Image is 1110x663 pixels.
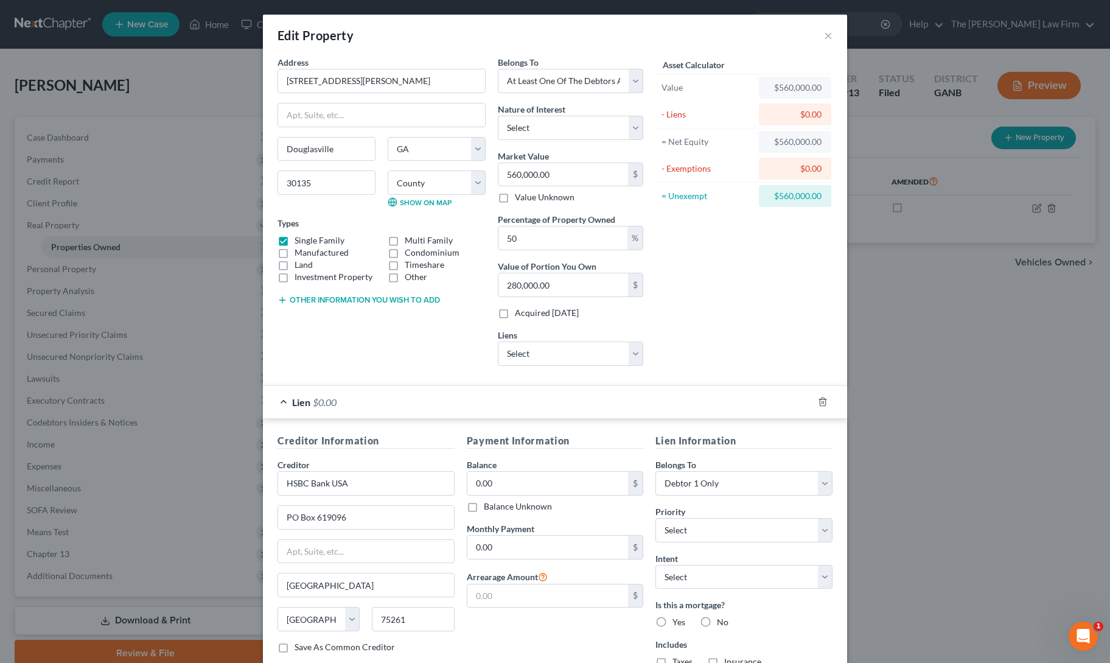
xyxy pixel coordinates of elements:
h5: Creditor Information [277,433,455,449]
div: $0.00 [769,163,822,175]
input: Enter zip... [372,607,454,631]
div: = Unexempt [661,190,753,202]
input: 0.00 [467,536,629,559]
input: Search creditor by name... [277,471,455,496]
div: $0.00 [769,108,822,121]
label: Types [277,217,299,230]
span: Belongs To [498,57,539,68]
input: Enter city... [278,138,375,161]
label: Manufactured [295,247,349,259]
label: Land [295,259,313,271]
label: No [717,616,728,628]
label: Nature of Interest [498,103,565,116]
input: Enter city... [278,574,454,597]
div: Value [661,82,753,94]
label: Investment Property [295,271,372,283]
input: Apt, Suite, etc... [278,540,454,563]
div: $560,000.00 [769,136,822,148]
div: $560,000.00 [769,190,822,202]
div: - Liens [661,108,753,121]
label: Multi Family [405,234,453,247]
div: % [627,226,643,250]
label: Includes [655,638,832,651]
a: Show on Map [388,197,452,207]
div: $ [628,584,643,608]
label: Is this a mortgage? [655,598,832,611]
div: $ [628,273,643,296]
label: Timeshare [405,259,444,271]
input: 0.00 [498,163,628,186]
label: Single Family [295,234,344,247]
label: Value of Portion You Own [498,260,596,273]
h5: Lien Information [655,433,832,449]
input: Enter address... [278,506,454,529]
div: - Exemptions [661,163,753,175]
button: Other information you wish to add [277,295,440,305]
div: = Net Equity [661,136,753,148]
input: Apt, Suite, etc... [278,103,485,127]
input: Enter address... [278,69,485,93]
div: $ [628,536,643,559]
label: Save As Common Creditor [295,641,395,653]
div: Edit Property [277,27,354,44]
iframe: Intercom live chat [1069,622,1098,651]
input: Enter zip... [277,170,375,195]
label: Market Value [498,150,549,163]
label: Percentage of Property Owned [498,213,615,226]
label: Liens [498,329,517,342]
label: Arrearage Amount [467,569,548,584]
label: Monthly Payment [467,522,534,535]
span: Creditor [277,460,310,470]
label: Asset Calculator [663,58,725,71]
div: $560,000.00 [769,82,822,94]
input: 0.00 [467,584,629,608]
h5: Payment Information [467,433,644,449]
label: Balance [467,458,497,471]
input: 0.00 [498,273,628,296]
label: Intent [655,552,678,565]
span: Address [277,57,309,68]
div: $ [628,472,643,495]
span: Lien [292,396,310,408]
span: Belongs To [655,460,696,470]
label: Condominium [405,247,459,259]
label: Other [405,271,427,283]
input: 0.00 [467,472,629,495]
div: $ [628,163,643,186]
label: Acquired [DATE] [515,307,579,319]
label: Yes [672,616,685,628]
input: 0.00 [498,226,627,250]
span: $0.00 [313,396,337,408]
label: Balance Unknown [484,500,552,513]
span: 1 [1094,622,1103,631]
label: Value Unknown [515,191,574,203]
span: Priority [655,507,685,517]
button: × [824,28,832,43]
